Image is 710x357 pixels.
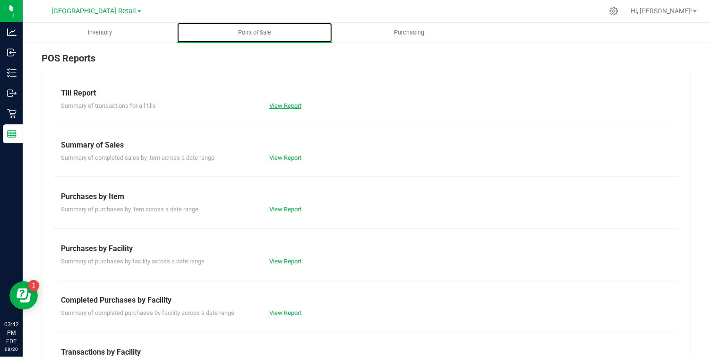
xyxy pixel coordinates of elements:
span: Point of Sale [225,28,284,37]
span: Summary of completed sales by item across a date range [61,154,214,161]
span: Inventory [75,28,125,37]
a: View Report [269,258,301,265]
inline-svg: Retail [7,109,17,118]
a: Purchasing [332,23,487,43]
a: View Report [269,309,301,316]
span: [GEOGRAPHIC_DATA] Retail [52,7,137,15]
iframe: Resource center unread badge [28,280,39,291]
span: Summary of purchases by item across a date range [61,206,198,213]
div: Purchases by Facility [61,243,672,254]
inline-svg: Inbound [7,48,17,57]
div: Purchases by Item [61,191,672,202]
div: POS Reports [42,51,691,73]
inline-svg: Reports [7,129,17,139]
a: View Report [269,154,301,161]
span: Summary of completed purchases by facility across a date range [61,309,234,316]
span: Summary of purchases by facility across a date range [61,258,205,265]
div: Till Report [61,87,672,99]
a: Inventory [23,23,177,43]
div: Summary of Sales [61,139,672,151]
inline-svg: Inventory [7,68,17,78]
div: Manage settings [608,7,620,16]
span: Purchasing [381,28,437,37]
span: Hi, [PERSON_NAME]! [631,7,692,15]
a: View Report [269,102,301,109]
inline-svg: Outbound [7,88,17,98]
a: View Report [269,206,301,213]
p: 08/20 [4,346,18,353]
span: Summary of transactions for all tills [61,102,156,109]
div: Completed Purchases by Facility [61,295,672,306]
inline-svg: Analytics [7,27,17,37]
p: 03:42 PM EDT [4,320,18,346]
a: Point of Sale [177,23,332,43]
iframe: Resource center [9,281,38,310]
